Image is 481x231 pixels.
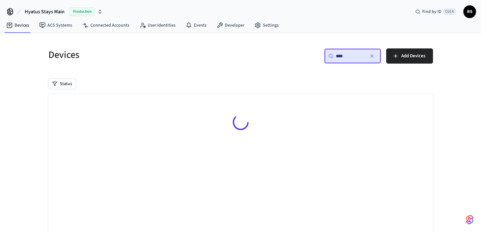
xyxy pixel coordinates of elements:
a: ACS Systems [34,20,77,31]
img: SeamLogoGradient.69752ec5.svg [466,215,473,225]
span: Production [70,8,95,16]
span: Hyatus Stays Main [25,8,65,16]
button: Status [48,79,76,89]
a: Settings [250,20,284,31]
a: Devices [1,20,34,31]
a: User Identities [134,20,181,31]
div: Find by IDCtrl K [410,6,461,17]
button: Add Devices [386,48,433,64]
span: RS [464,6,475,17]
a: Connected Accounts [77,20,134,31]
span: Ctrl K [443,9,456,15]
a: Developer [212,20,250,31]
span: Add Devices [401,52,425,60]
span: Find by ID [422,9,441,15]
button: RS [463,5,476,18]
a: Events [181,20,212,31]
h5: Devices [48,48,237,61]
